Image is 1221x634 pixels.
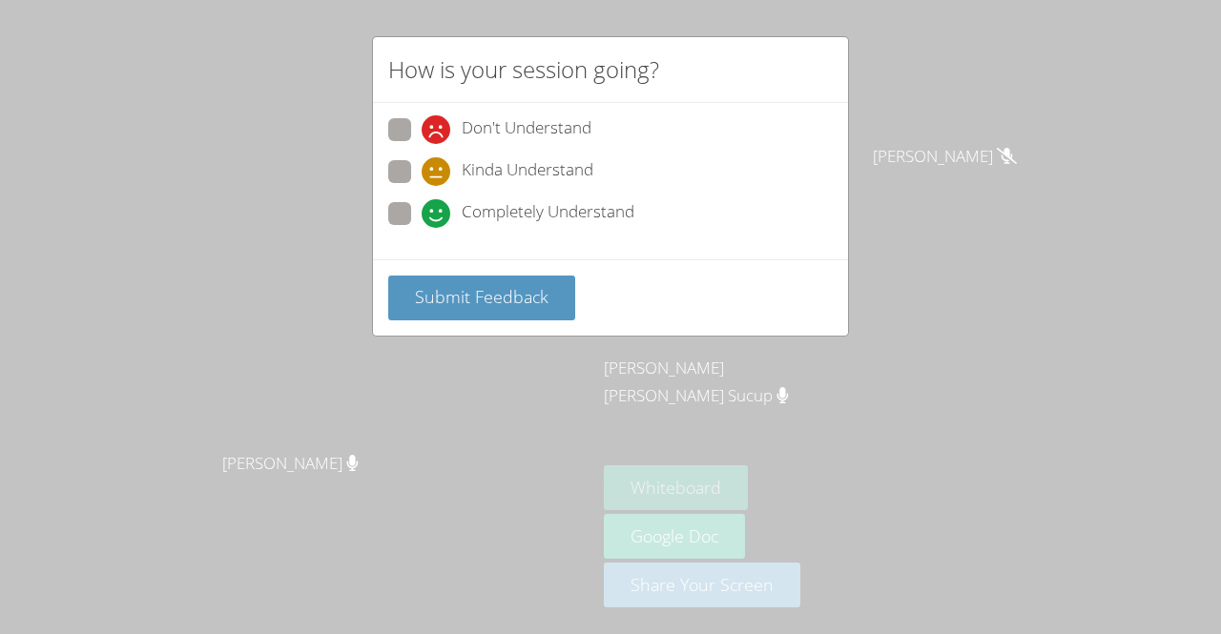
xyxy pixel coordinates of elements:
[415,285,548,308] span: Submit Feedback
[388,52,659,87] h2: How is your session going?
[388,276,575,320] button: Submit Feedback
[462,157,593,186] span: Kinda Understand
[462,115,591,144] span: Don't Understand
[462,199,634,228] span: Completely Understand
